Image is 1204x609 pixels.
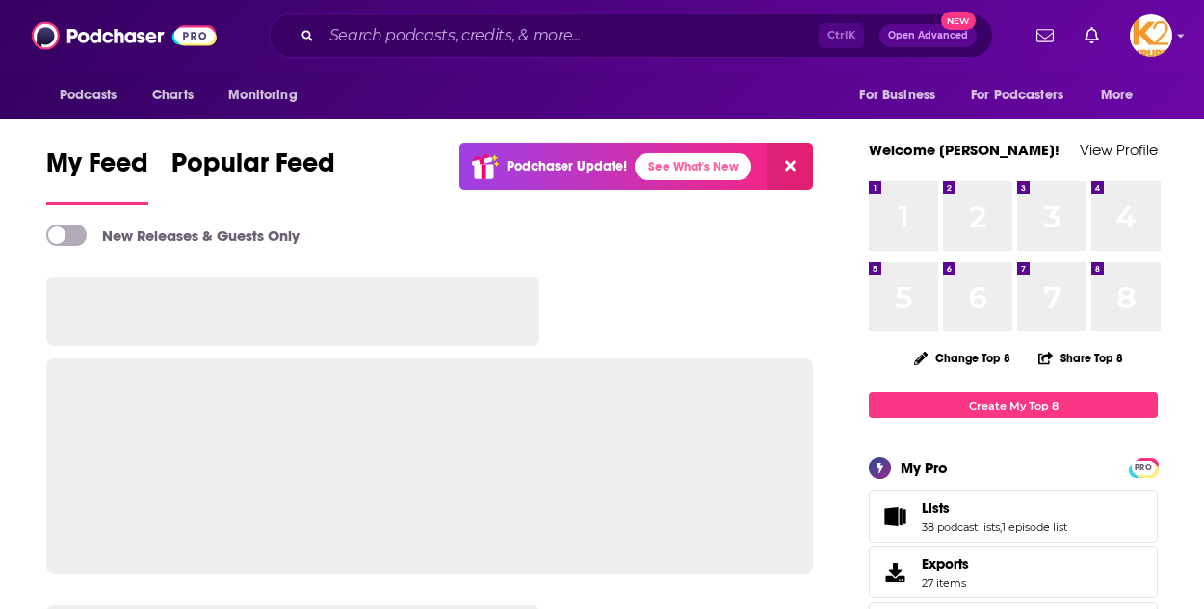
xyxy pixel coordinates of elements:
span: Popular Feed [171,146,335,191]
span: Charts [152,82,194,109]
button: open menu [215,77,322,114]
a: Welcome [PERSON_NAME]! [869,141,1060,159]
a: My Feed [46,146,148,205]
button: open menu [1087,77,1158,114]
a: PRO [1132,460,1155,474]
span: Monitoring [228,82,297,109]
div: Search podcasts, credits, & more... [269,13,993,58]
a: Exports [869,546,1158,598]
button: Open AdvancedNew [879,24,977,47]
span: New [941,12,976,30]
input: Search podcasts, credits, & more... [322,20,819,51]
p: Podchaser Update! [507,158,627,174]
button: Change Top 8 [903,346,1022,370]
button: Share Top 8 [1037,339,1124,377]
span: Lists [922,499,950,516]
span: , [1000,520,1002,534]
button: open menu [46,77,142,114]
span: My Feed [46,146,148,191]
a: 38 podcast lists [922,520,1000,534]
img: User Profile [1130,14,1172,57]
div: My Pro [901,459,948,477]
span: For Business [859,82,935,109]
span: Open Advanced [888,31,968,40]
span: PRO [1132,461,1155,475]
span: Exports [922,555,969,572]
span: For Podcasters [971,82,1063,109]
a: 1 episode list [1002,520,1067,534]
span: Exports [876,559,914,586]
span: 27 items [922,576,969,590]
a: See What's New [635,153,751,180]
span: Lists [869,490,1158,543]
a: Show notifications dropdown [1029,19,1061,52]
button: Show profile menu [1130,14,1172,57]
a: Charts [140,77,205,114]
span: Podcasts [60,82,117,109]
a: Show notifications dropdown [1077,19,1107,52]
a: Create My Top 8 [869,392,1158,418]
button: open menu [958,77,1091,114]
span: More [1101,82,1134,109]
a: Lists [922,499,1067,516]
a: Lists [876,503,914,530]
span: Logged in as K2Krupp [1130,14,1172,57]
img: Podchaser - Follow, Share and Rate Podcasts [32,17,217,54]
a: New Releases & Guests Only [46,225,300,246]
a: View Profile [1080,141,1158,159]
a: Popular Feed [171,146,335,205]
button: open menu [846,77,959,114]
span: Ctrl K [819,23,864,48]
